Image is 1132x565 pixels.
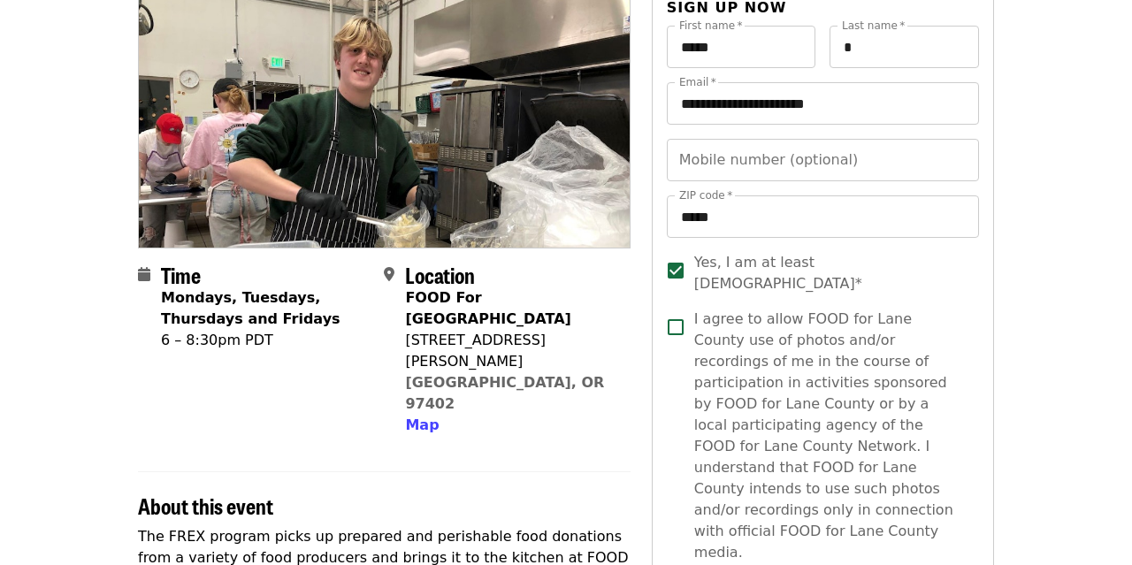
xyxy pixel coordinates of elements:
strong: FOOD For [GEOGRAPHIC_DATA] [405,289,570,327]
label: ZIP code [679,190,732,201]
span: Time [161,259,201,290]
input: Email [667,82,979,125]
strong: Mondays, Tuesdays, Thursdays and Fridays [161,289,340,327]
span: Yes, I am at least [DEMOGRAPHIC_DATA]* [694,252,965,294]
input: Mobile number (optional) [667,139,979,181]
span: Map [405,416,439,433]
span: Location [405,259,475,290]
input: First name [667,26,816,68]
button: Map [405,415,439,436]
span: About this event [138,490,273,521]
div: [STREET_ADDRESS][PERSON_NAME] [405,330,616,372]
input: Last name [830,26,979,68]
a: [GEOGRAPHIC_DATA], OR 97402 [405,374,604,412]
i: map-marker-alt icon [384,266,394,283]
div: 6 – 8:30pm PDT [161,330,370,351]
label: Email [679,77,716,88]
label: Last name [842,20,905,31]
label: First name [679,20,743,31]
span: I agree to allow FOOD for Lane County use of photos and/or recordings of me in the course of part... [694,309,965,563]
input: ZIP code [667,195,979,238]
i: calendar icon [138,266,150,283]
